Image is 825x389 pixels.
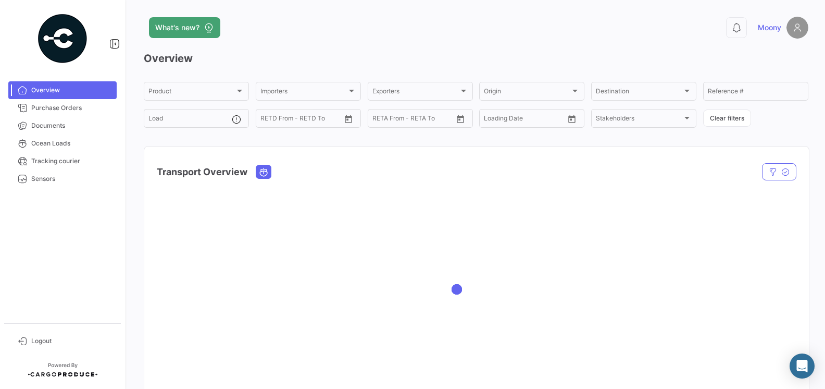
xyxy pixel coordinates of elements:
[8,99,117,117] a: Purchase Orders
[8,81,117,99] a: Overview
[144,51,808,66] h3: Overview
[596,116,682,124] span: Stakeholders
[8,135,117,152] a: Ocean Loads
[31,156,113,166] span: Tracking courier
[31,86,113,95] span: Overview
[372,89,459,96] span: Exporters
[31,139,113,148] span: Ocean Loads
[786,17,808,39] img: placeholder-user.png
[394,116,432,124] input: To
[155,22,199,33] span: What's new?
[596,89,682,96] span: Destination
[260,89,347,96] span: Importers
[758,22,781,33] span: Moony
[484,116,498,124] input: From
[36,13,89,65] img: powered-by.png
[506,116,544,124] input: To
[8,152,117,170] a: Tracking courier
[341,111,356,127] button: Open calendar
[282,116,320,124] input: To
[31,336,113,346] span: Logout
[564,111,580,127] button: Open calendar
[703,110,751,127] button: Clear filters
[484,89,570,96] span: Origin
[453,111,468,127] button: Open calendar
[31,103,113,113] span: Purchase Orders
[31,121,113,130] span: Documents
[157,165,247,179] h4: Transport Overview
[790,354,815,379] div: Abrir Intercom Messenger
[149,17,220,38] button: What's new?
[256,165,271,178] button: Ocean
[31,174,113,184] span: Sensors
[260,116,275,124] input: From
[372,116,387,124] input: From
[8,170,117,188] a: Sensors
[148,89,235,96] span: Product
[8,117,117,135] a: Documents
